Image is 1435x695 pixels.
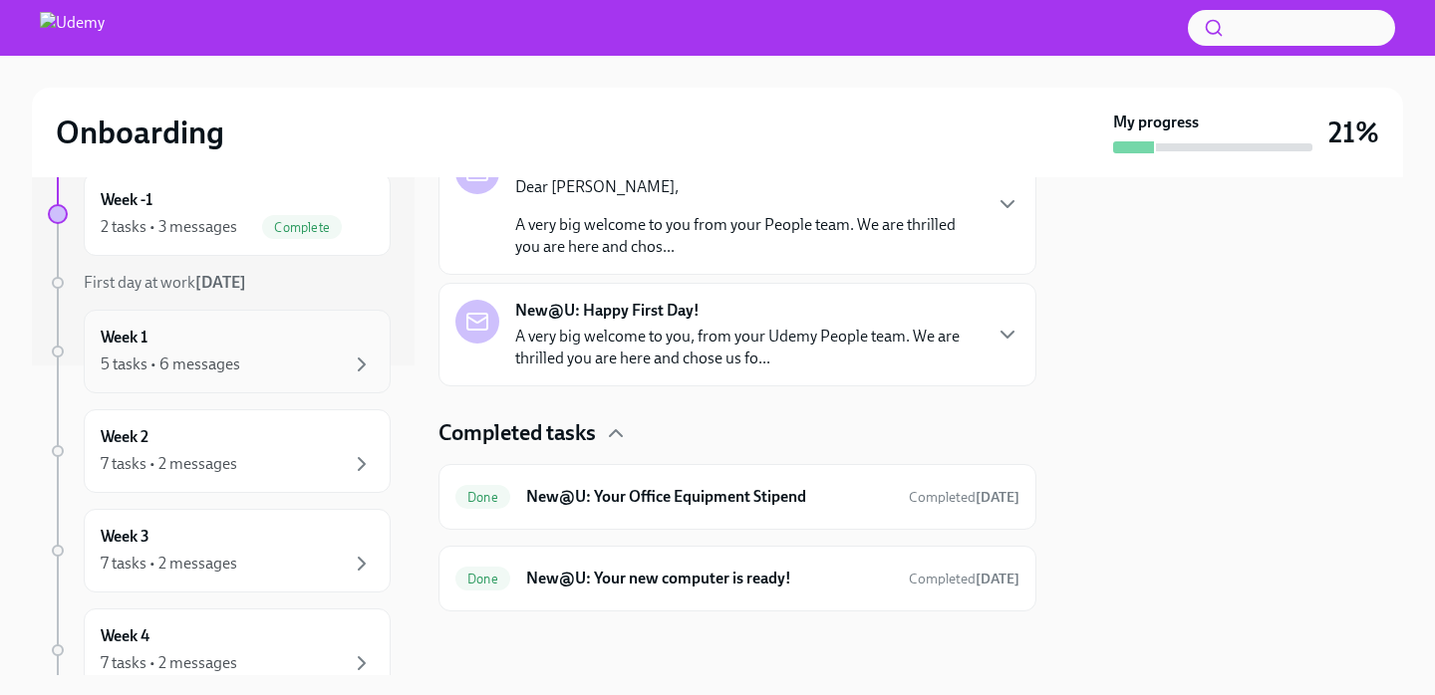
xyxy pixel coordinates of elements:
div: 7 tasks • 2 messages [101,453,237,475]
h2: Onboarding [56,113,224,152]
h4: Completed tasks [438,418,596,448]
h6: Week 2 [101,426,148,448]
a: Week -12 tasks • 3 messagesComplete [48,172,391,256]
a: Week 47 tasks • 2 messages [48,608,391,692]
strong: My progress [1113,112,1199,133]
a: Week 37 tasks • 2 messages [48,509,391,592]
h3: 21% [1328,115,1379,150]
span: September 17th, 2025 16:45 [909,488,1019,507]
strong: New@U: Happy First Day! [515,300,700,322]
div: Completed tasks [438,418,1036,448]
h6: Week 4 [101,625,149,647]
span: Completed [909,489,1019,506]
p: Dear [PERSON_NAME], [515,176,980,198]
div: 2 tasks • 3 messages [101,216,237,238]
span: September 30th, 2025 22:38 [909,570,1019,588]
img: Udemy [40,12,105,44]
div: 5 tasks • 6 messages [101,353,240,375]
span: First day at work [84,273,246,292]
div: 7 tasks • 2 messages [101,652,237,674]
p: A very big welcome to you, from your Udemy People team. We are thrilled you are here and chose us... [515,326,980,369]
span: Completed [909,571,1019,587]
h6: New@U: Your new computer is ready! [526,568,893,589]
p: A very big welcome to you from your People team. We are thrilled you are here and chos... [515,214,980,258]
a: DoneNew@U: Your Office Equipment StipendCompleted[DATE] [455,481,1019,513]
strong: [DATE] [976,571,1019,587]
span: Done [455,572,510,586]
h6: Week -1 [101,189,152,211]
div: 7 tasks • 2 messages [101,553,237,575]
a: DoneNew@U: Your new computer is ready!Completed[DATE] [455,563,1019,594]
a: First day at work[DATE] [48,272,391,294]
strong: [DATE] [976,489,1019,506]
a: Week 27 tasks • 2 messages [48,409,391,493]
strong: [DATE] [195,273,246,292]
span: Done [455,490,510,505]
h6: New@U: Your Office Equipment Stipend [526,486,893,508]
span: Complete [262,220,342,235]
h6: Week 1 [101,327,147,348]
a: Week 15 tasks • 6 messages [48,310,391,393]
h6: Week 3 [101,526,149,548]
